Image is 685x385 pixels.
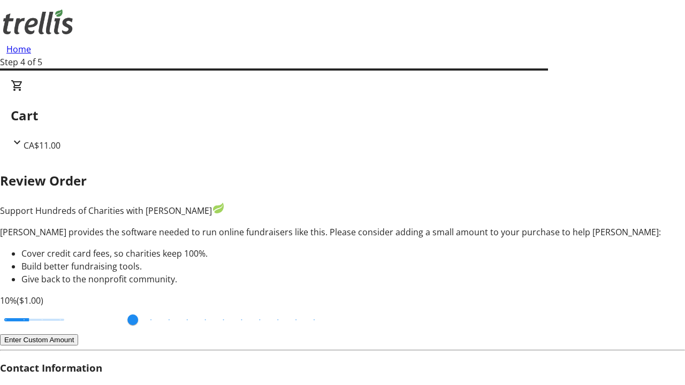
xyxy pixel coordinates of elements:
li: Cover credit card fees, so charities keep 100%. [21,247,685,260]
li: Give back to the nonprofit community. [21,273,685,286]
div: CartCA$11.00 [11,79,674,152]
h2: Cart [11,106,674,125]
span: CA$11.00 [24,140,60,151]
li: Build better fundraising tools. [21,260,685,273]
